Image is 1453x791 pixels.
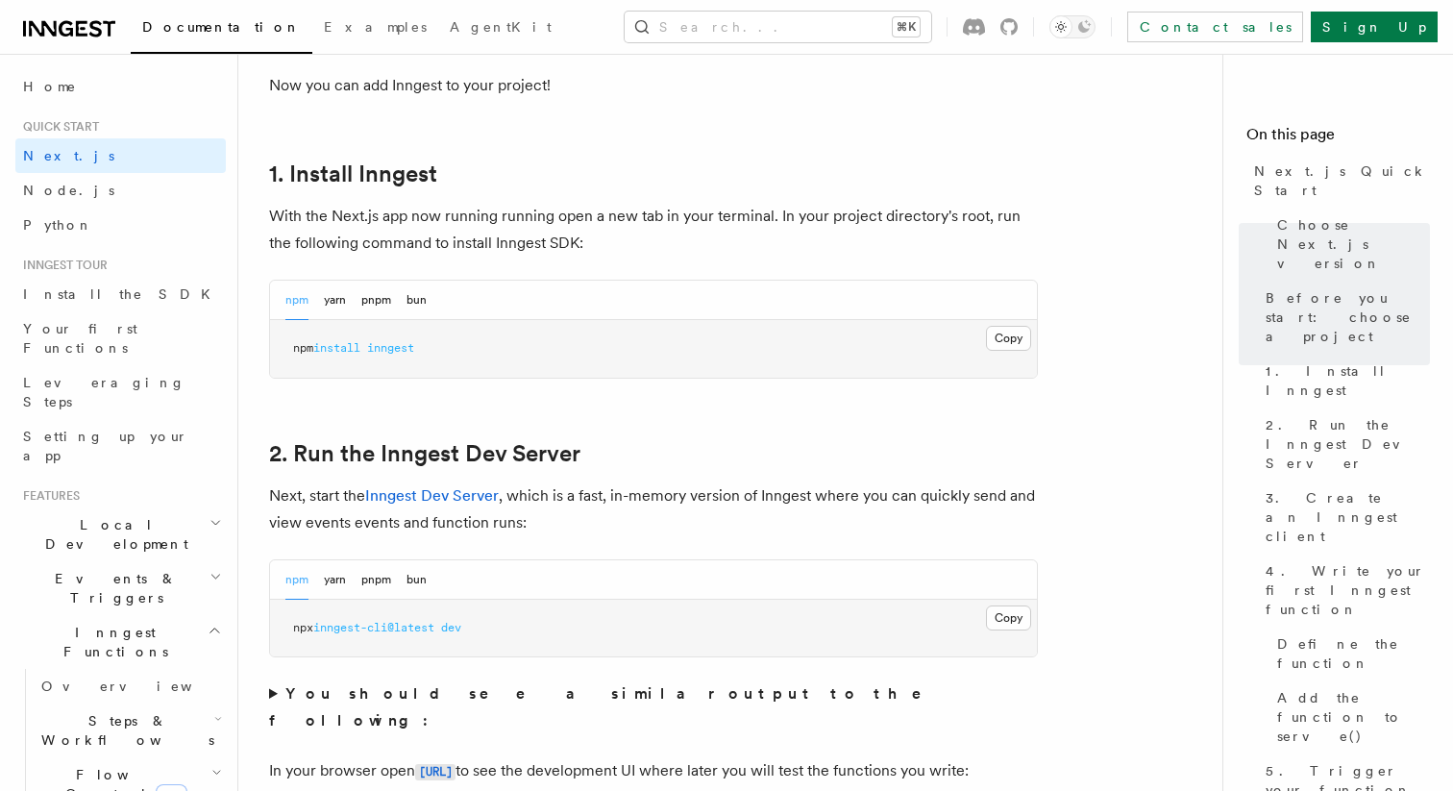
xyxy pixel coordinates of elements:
a: [URL] [415,761,456,779]
button: bun [406,281,427,320]
button: Steps & Workflows [34,704,226,757]
button: Inngest Functions [15,615,226,669]
summary: You should see a similar output to the following: [269,680,1038,734]
button: npm [285,560,308,600]
span: AgentKit [450,19,552,35]
span: Setting up your app [23,429,188,463]
a: Install the SDK [15,277,226,311]
a: Next.js Quick Start [1246,154,1430,208]
a: Sign Up [1311,12,1438,42]
span: 4. Write your first Inngest function [1266,561,1430,619]
a: Examples [312,6,438,52]
a: Overview [34,669,226,704]
a: Home [15,69,226,104]
a: 4. Write your first Inngest function [1258,554,1430,627]
a: Choose Next.js version [1269,208,1430,281]
button: yarn [324,560,346,600]
span: Inngest Functions [15,623,208,661]
a: Next.js [15,138,226,173]
span: Local Development [15,515,209,554]
span: Features [15,488,80,504]
p: With the Next.js app now running running open a new tab in your terminal. In your project directo... [269,203,1038,257]
button: pnpm [361,560,391,600]
span: Before you start: choose a project [1266,288,1430,346]
span: Examples [324,19,427,35]
button: Copy [986,606,1031,630]
a: 3. Create an Inngest client [1258,481,1430,554]
span: Overview [41,679,239,694]
a: Define the function [1269,627,1430,680]
span: Quick start [15,119,99,135]
a: Node.js [15,173,226,208]
a: Inngest Dev Server [365,486,499,505]
span: dev [441,621,461,634]
span: Choose Next.js version [1277,215,1430,273]
span: Define the function [1277,634,1430,673]
span: Add the function to serve() [1277,688,1430,746]
a: Setting up your app [15,419,226,473]
button: Copy [986,326,1031,351]
span: inngest [367,341,414,355]
a: Before you start: choose a project [1258,281,1430,354]
kbd: ⌘K [893,17,920,37]
span: Install the SDK [23,286,222,302]
button: Search...⌘K [625,12,931,42]
button: bun [406,560,427,600]
span: Inngest tour [15,258,108,273]
span: Steps & Workflows [34,711,214,750]
span: Node.js [23,183,114,198]
button: Toggle dark mode [1049,15,1096,38]
button: npm [285,281,308,320]
span: Home [23,77,77,96]
span: 1. Install Inngest [1266,361,1430,400]
button: Local Development [15,507,226,561]
code: [URL] [415,764,456,780]
span: Leveraging Steps [23,375,185,409]
a: 1. Install Inngest [1258,354,1430,408]
span: Documentation [142,19,301,35]
button: yarn [324,281,346,320]
span: inngest-cli@latest [313,621,434,634]
h4: On this page [1246,123,1430,154]
a: Contact sales [1127,12,1303,42]
span: npx [293,621,313,634]
span: Python [23,217,93,233]
span: install [313,341,360,355]
p: Next, start the , which is a fast, in-memory version of Inngest where you can quickly send and vi... [269,482,1038,536]
a: Documentation [131,6,312,54]
button: Events & Triggers [15,561,226,615]
span: Your first Functions [23,321,137,356]
a: Your first Functions [15,311,226,365]
a: 2. Run the Inngest Dev Server [1258,408,1430,481]
span: 2. Run the Inngest Dev Server [1266,415,1430,473]
span: Next.js Quick Start [1254,161,1430,200]
span: Events & Triggers [15,569,209,607]
span: npm [293,341,313,355]
a: 1. Install Inngest [269,161,437,187]
span: Next.js [23,148,114,163]
a: Python [15,208,226,242]
button: pnpm [361,281,391,320]
a: Add the function to serve() [1269,680,1430,754]
a: AgentKit [438,6,563,52]
p: Now you can add Inngest to your project! [269,72,1038,99]
a: Leveraging Steps [15,365,226,419]
p: In your browser open to see the development UI where later you will test the functions you write: [269,757,1038,785]
span: 3. Create an Inngest client [1266,488,1430,546]
a: 2. Run the Inngest Dev Server [269,440,580,467]
strong: You should see a similar output to the following: [269,684,948,729]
